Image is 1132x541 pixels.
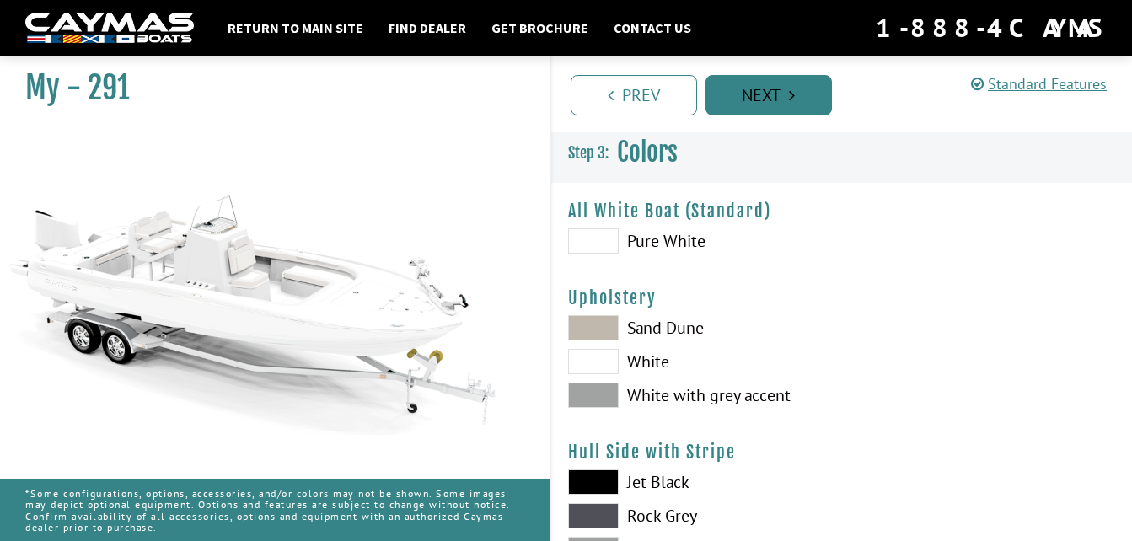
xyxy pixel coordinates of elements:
div: 1-888-4CAYMAS [876,9,1107,46]
a: Contact Us [605,17,700,39]
a: Next [705,75,832,115]
a: Get Brochure [483,17,597,39]
label: Jet Black [568,469,825,495]
img: white-logo-c9c8dbefe5ff5ceceb0f0178aa75bf4bb51f6bca0971e226c86eb53dfe498488.png [25,13,194,44]
a: Standard Features [971,74,1107,94]
label: White [568,349,825,374]
a: Find Dealer [380,17,475,39]
label: Rock Grey [568,503,825,528]
h4: All White Boat (Standard) [568,201,1116,222]
label: Sand Dune [568,315,825,340]
label: Pure White [568,228,825,254]
h1: My - 291 [25,69,507,107]
h4: Hull Side with Stripe [568,442,1116,463]
p: *Some configurations, options, accessories, and/or colors may not be shown. Some images may depic... [25,479,524,541]
label: White with grey accent [568,383,825,408]
a: Prev [571,75,697,115]
h4: Upholstery [568,287,1116,308]
a: Return to main site [219,17,372,39]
